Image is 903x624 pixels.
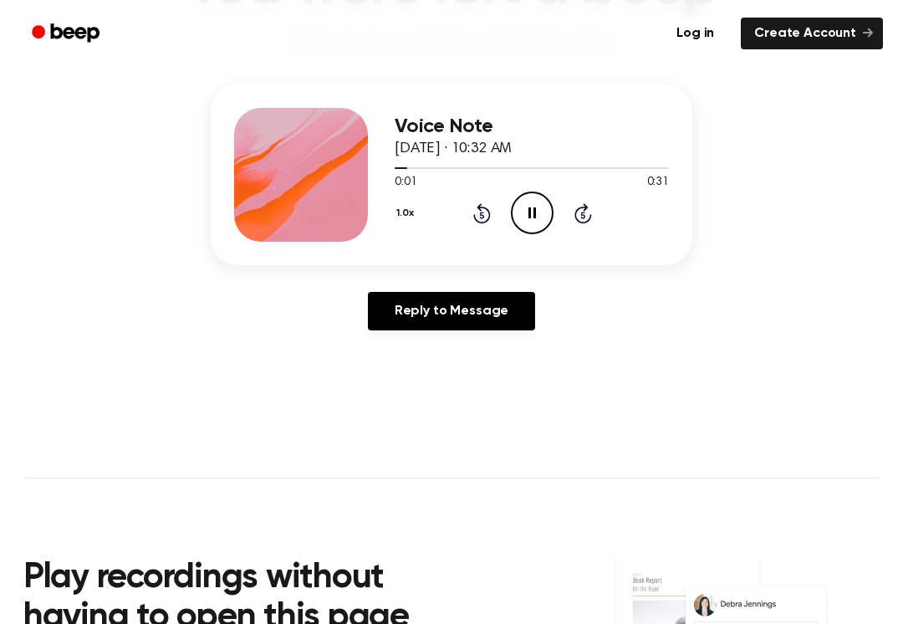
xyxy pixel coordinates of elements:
h3: Voice Note [395,115,669,138]
span: 0:01 [395,174,416,192]
a: Reply to Message [368,292,535,330]
a: Create Account [741,18,883,49]
button: 1.0x [395,199,420,228]
span: [DATE] · 10:32 AM [395,141,512,156]
a: Log in [660,14,731,53]
a: Beep [20,18,115,50]
span: 0:31 [647,174,669,192]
